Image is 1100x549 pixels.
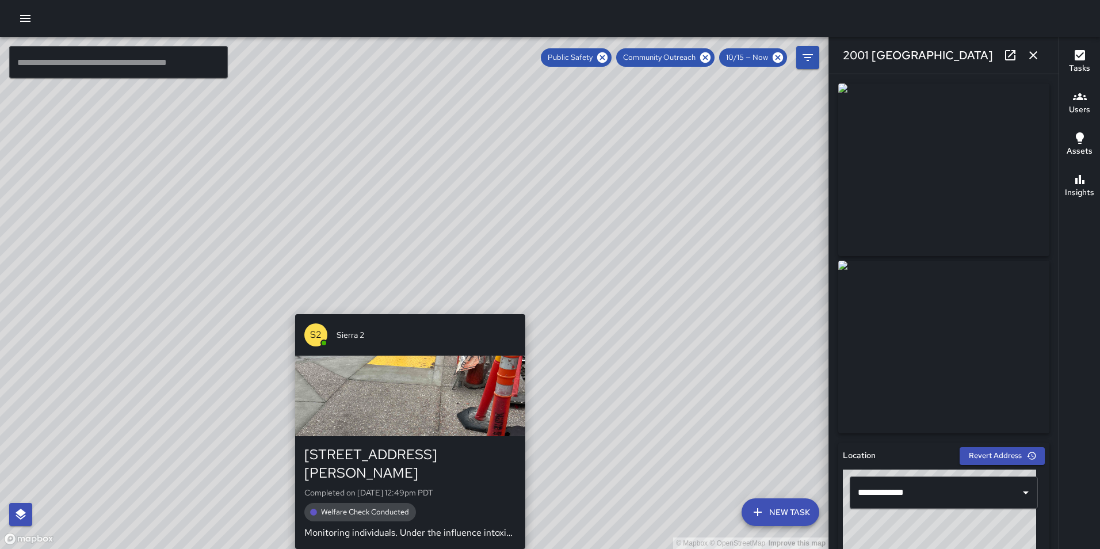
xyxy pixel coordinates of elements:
[541,48,612,67] div: Public Safety
[337,329,516,341] span: Sierra 2
[1059,41,1100,83] button: Tasks
[843,46,993,64] h6: 2001 [GEOGRAPHIC_DATA]
[843,449,876,462] h6: Location
[304,526,516,540] p: Monitoring individuals. Under the influence intoxicated, making sure they’re not then you’re to t...
[310,328,322,342] p: S2
[314,506,416,518] span: Welfare Check Conducted
[304,487,516,498] p: Completed on [DATE] 12:49pm PDT
[1067,145,1093,158] h6: Assets
[719,52,775,63] span: 10/15 — Now
[838,261,1049,433] img: request_images%2F45253050-a9e7-11f0-83b8-b96db32f4284
[1065,186,1094,199] h6: Insights
[541,52,599,63] span: Public Safety
[1059,124,1100,166] button: Assets
[295,314,525,549] button: S2Sierra 2[STREET_ADDRESS][PERSON_NAME]Completed on [DATE] 12:49pm PDTWelfare Check ConductedMoni...
[796,46,819,69] button: Filters
[719,48,787,67] div: 10/15 — Now
[304,445,516,482] div: [STREET_ADDRESS][PERSON_NAME]
[616,52,702,63] span: Community Outreach
[616,48,715,67] div: Community Outreach
[742,498,819,526] button: New Task
[1018,485,1034,501] button: Open
[1059,83,1100,124] button: Users
[960,447,1045,465] button: Revert Address
[1069,62,1090,75] h6: Tasks
[1069,104,1090,116] h6: Users
[838,83,1049,256] img: request_images%2F43dd4700-a9e7-11f0-83b8-b96db32f4284
[1059,166,1100,207] button: Insights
